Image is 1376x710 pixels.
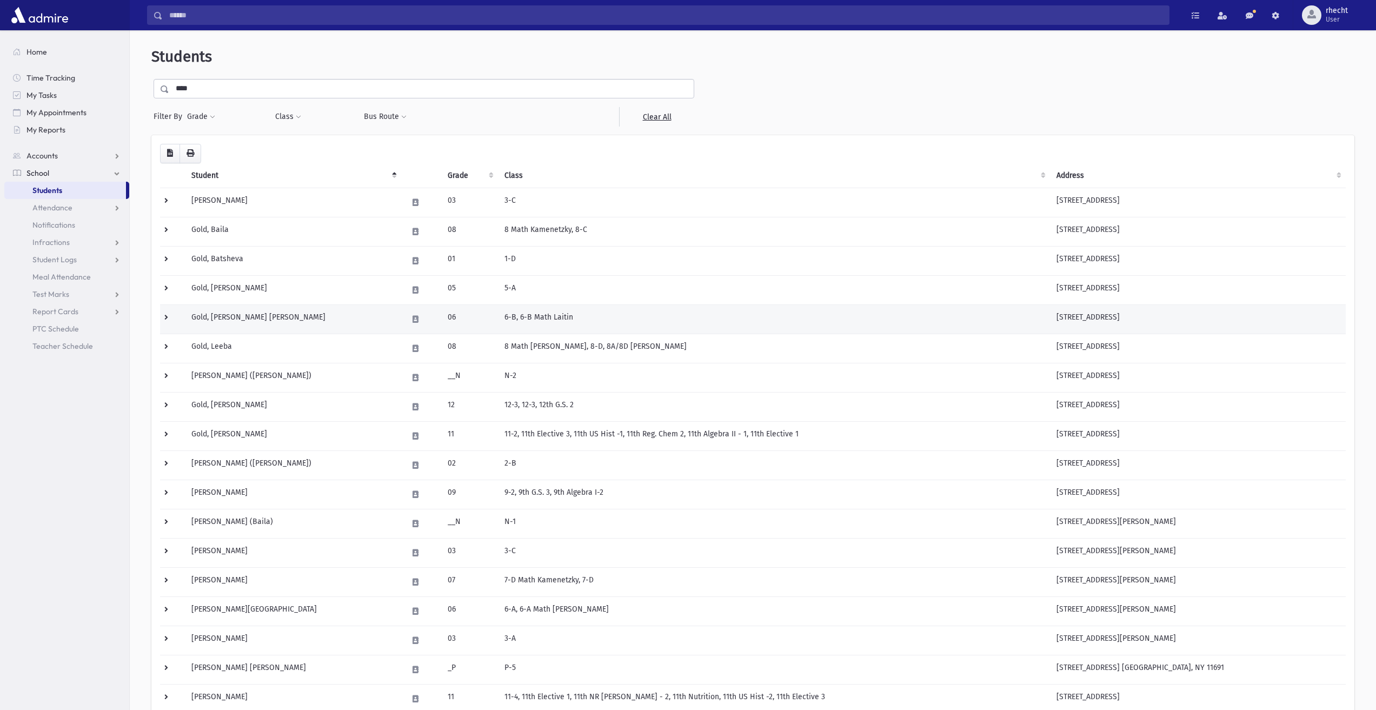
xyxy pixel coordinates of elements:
[185,188,401,217] td: [PERSON_NAME]
[32,220,75,230] span: Notifications
[441,655,498,684] td: _P
[498,567,1049,596] td: 7-D Math Kamenetzky, 7-D
[441,480,498,509] td: 09
[498,163,1049,188] th: Class: activate to sort column ascending
[1050,509,1346,538] td: [STREET_ADDRESS][PERSON_NAME]
[1050,480,1346,509] td: [STREET_ADDRESS]
[32,272,91,282] span: Meal Attendance
[498,304,1049,334] td: 6-B, 6-B Math Laitin
[1050,363,1346,392] td: [STREET_ADDRESS]
[26,151,58,161] span: Accounts
[26,47,47,57] span: Home
[1050,538,1346,567] td: [STREET_ADDRESS][PERSON_NAME]
[441,421,498,450] td: 11
[26,73,75,83] span: Time Tracking
[1050,217,1346,246] td: [STREET_ADDRESS]
[1050,246,1346,275] td: [STREET_ADDRESS]
[441,450,498,480] td: 02
[1050,450,1346,480] td: [STREET_ADDRESS]
[1050,392,1346,421] td: [STREET_ADDRESS]
[1050,596,1346,626] td: [STREET_ADDRESS][PERSON_NAME]
[498,450,1049,480] td: 2-B
[498,275,1049,304] td: 5-A
[26,90,57,100] span: My Tasks
[441,538,498,567] td: 03
[185,450,401,480] td: [PERSON_NAME] ([PERSON_NAME])
[185,509,401,538] td: [PERSON_NAME] (Baila)
[619,107,694,127] a: Clear All
[1050,304,1346,334] td: [STREET_ADDRESS]
[441,567,498,596] td: 07
[498,363,1049,392] td: N-2
[1050,567,1346,596] td: [STREET_ADDRESS][PERSON_NAME]
[185,275,401,304] td: Gold, [PERSON_NAME]
[441,275,498,304] td: 05
[363,107,407,127] button: Bus Route
[441,596,498,626] td: 06
[275,107,302,127] button: Class
[26,108,87,117] span: My Appointments
[1326,15,1348,24] span: User
[185,304,401,334] td: Gold, [PERSON_NAME] [PERSON_NAME]
[1050,421,1346,450] td: [STREET_ADDRESS]
[4,69,129,87] a: Time Tracking
[441,626,498,655] td: 03
[187,107,216,127] button: Grade
[32,255,77,264] span: Student Logs
[185,567,401,596] td: [PERSON_NAME]
[185,596,401,626] td: [PERSON_NAME][GEOGRAPHIC_DATA]
[441,188,498,217] td: 03
[441,509,498,538] td: __N
[1326,6,1348,15] span: rhecht
[4,43,129,61] a: Home
[498,538,1049,567] td: 3-C
[441,392,498,421] td: 12
[4,320,129,337] a: PTC Schedule
[151,48,212,65] span: Students
[4,164,129,182] a: School
[4,121,129,138] a: My Reports
[1050,188,1346,217] td: [STREET_ADDRESS]
[441,217,498,246] td: 08
[498,246,1049,275] td: 1-D
[1050,163,1346,188] th: Address: activate to sort column ascending
[185,334,401,363] td: Gold, Leeba
[185,392,401,421] td: Gold, [PERSON_NAME]
[1050,275,1346,304] td: [STREET_ADDRESS]
[32,341,93,351] span: Teacher Schedule
[4,87,129,104] a: My Tasks
[4,337,129,355] a: Teacher Schedule
[32,324,79,334] span: PTC Schedule
[441,304,498,334] td: 06
[185,538,401,567] td: [PERSON_NAME]
[154,111,187,122] span: Filter By
[4,216,129,234] a: Notifications
[4,104,129,121] a: My Appointments
[498,334,1049,363] td: 8 Math [PERSON_NAME], 8-D, 8A/8D [PERSON_NAME]
[185,246,401,275] td: Gold, Batsheva
[32,307,78,316] span: Report Cards
[498,217,1049,246] td: 8 Math Kamenetzky, 8-C
[4,286,129,303] a: Test Marks
[32,185,62,195] span: Students
[32,237,70,247] span: Infractions
[185,480,401,509] td: [PERSON_NAME]
[4,182,126,199] a: Students
[441,363,498,392] td: __N
[498,392,1049,421] td: 12-3, 12-3, 12th G.S. 2
[1050,626,1346,655] td: [STREET_ADDRESS][PERSON_NAME]
[4,251,129,268] a: Student Logs
[32,289,69,299] span: Test Marks
[26,125,65,135] span: My Reports
[498,188,1049,217] td: 3-C
[185,217,401,246] td: Gold, Baila
[498,421,1049,450] td: 11-2, 11th Elective 3, 11th US Hist -1, 11th Reg. Chem 2, 11th Algebra II - 1, 11th Elective 1
[498,655,1049,684] td: P-5
[180,144,201,163] button: Print
[185,421,401,450] td: Gold, [PERSON_NAME]
[4,147,129,164] a: Accounts
[498,509,1049,538] td: N-1
[4,199,129,216] a: Attendance
[498,596,1049,626] td: 6-A, 6-A Math [PERSON_NAME]
[185,626,401,655] td: [PERSON_NAME]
